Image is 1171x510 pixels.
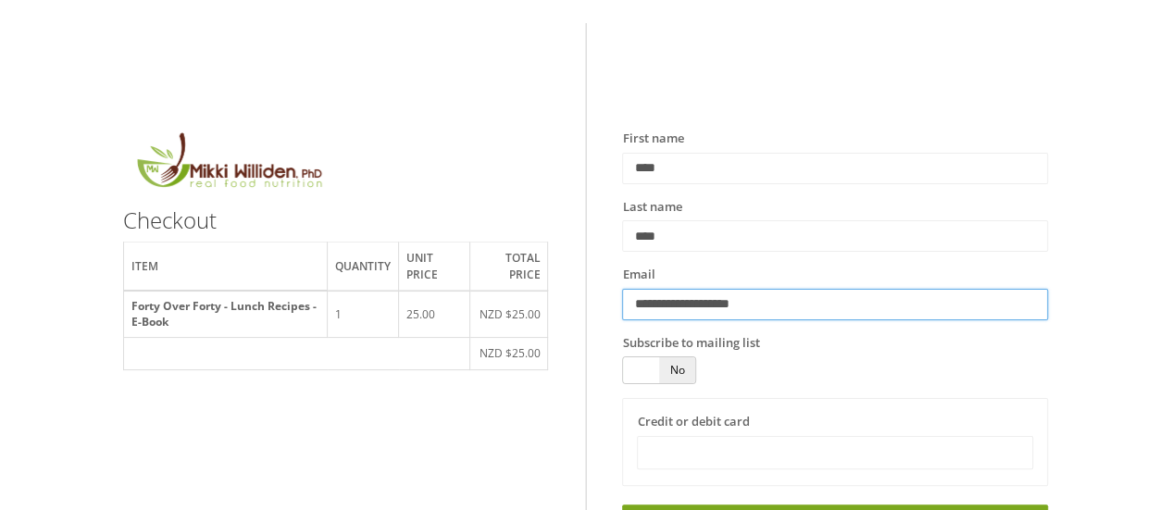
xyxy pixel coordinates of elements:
td: 1 [328,291,399,338]
img: MikkiLogoMain.png [123,130,334,199]
label: Subscribe to mailing list [622,334,759,353]
td: 25.00 [399,291,470,338]
th: Unit price [399,243,470,291]
th: Total price [469,243,548,291]
td: NZD $25.00 [469,338,548,369]
th: Quantity [328,243,399,291]
h3: Checkout [123,208,549,232]
span: No [659,357,695,383]
label: Credit or debit card [637,413,749,431]
td: NZD $25.00 [469,291,548,338]
iframe: Secure card payment input frame [649,445,1021,461]
th: Item [123,243,327,291]
label: First name [622,130,683,148]
th: Forty Over Forty - Lunch Recipes - E-Book [123,291,327,338]
label: Email [622,266,654,284]
label: Last name [622,198,681,217]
